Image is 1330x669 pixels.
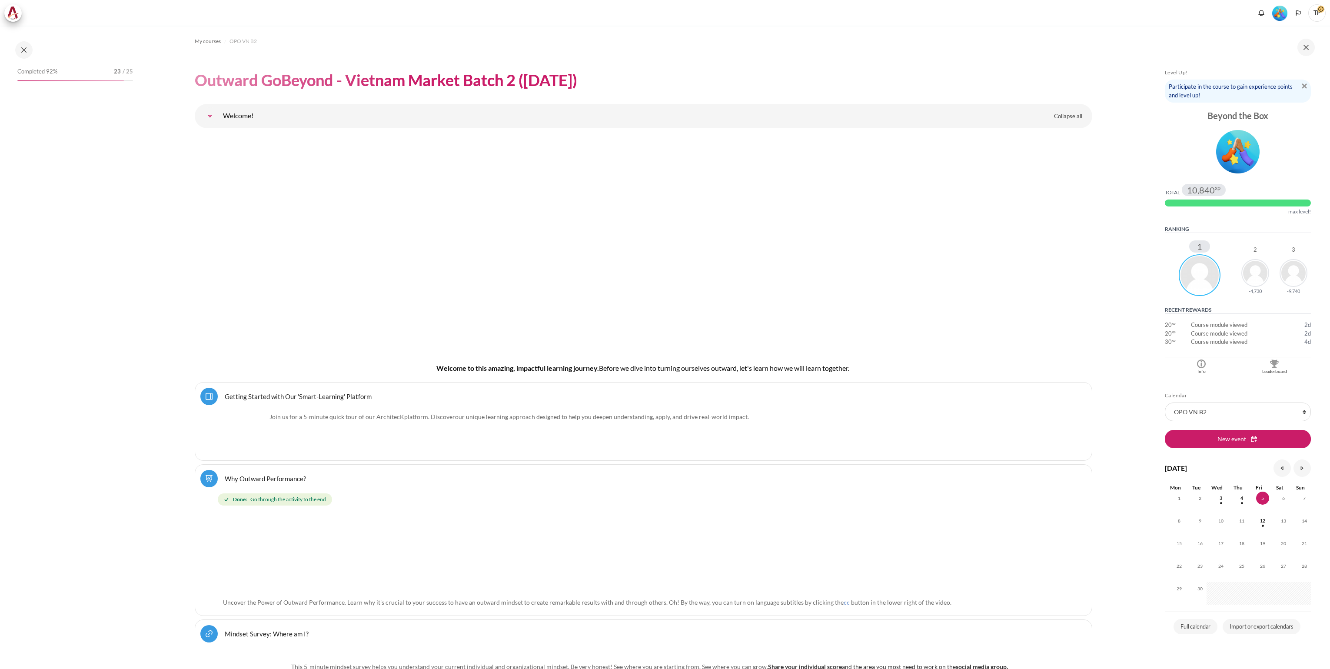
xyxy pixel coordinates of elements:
span: 27 [1277,559,1290,572]
td: Today [1248,492,1269,514]
span: 22 [1173,559,1186,572]
button: Languages [1292,7,1305,20]
span: Go through the activity to the end [250,496,326,503]
span: 3 [1214,492,1227,505]
a: Welcome! [201,107,219,125]
span: My courses [195,37,221,45]
span: 26 [1256,559,1269,572]
span: Sun [1296,484,1305,491]
img: Level #5 [1216,130,1260,173]
span: New event [1217,434,1246,443]
td: Course module viewed [1191,321,1293,330]
h5: Recent rewards [1165,306,1311,314]
img: Level #5 [1272,6,1287,21]
td: Wednesday, 3 September 2025, 5:15 PM [1293,330,1311,338]
span: 13 [1277,514,1290,527]
h4: [DATE] [1165,463,1187,473]
img: Dismiss notice [1302,83,1307,89]
a: OPO VN B2 [229,36,257,47]
td: Course module viewed [1191,338,1293,346]
span: 6 [1277,492,1290,505]
img: Architeck [7,7,19,20]
div: max level! [1288,208,1311,215]
span: 14 [1298,514,1311,527]
span: 21 [1298,537,1311,550]
span: 4 [1235,492,1248,505]
a: Import or export calendars [1223,619,1300,635]
span: 5 [1256,492,1269,505]
div: Beyond the Box [1165,110,1311,122]
a: Friday, 12 September events [1256,518,1269,523]
a: User menu [1308,4,1326,22]
span: 10 [1214,514,1227,527]
div: 10,840 [1187,186,1220,194]
span: TP [1308,4,1326,22]
a: Thursday, 4 September events [1235,496,1248,501]
nav: Navigation bar [195,34,1092,48]
span: 24 [1214,559,1227,572]
td: Wednesday, 3 September 2025, 6:39 PM [1293,321,1311,330]
span: 17 [1214,537,1227,550]
a: My courses [195,36,221,47]
a: Info [1165,357,1238,375]
span: Sat [1276,484,1283,491]
span: xp [1172,323,1176,325]
span: 20 [1165,330,1172,338]
span: 18 [1235,537,1248,550]
a: Dismiss notice [1302,82,1307,89]
span: 30 [1165,338,1172,346]
span: 28 [1298,559,1311,572]
div: Show notification window with no new notifications [1255,7,1268,20]
p: Join us for a 5-minute quick tour of our ArchitecK platform. Discover [223,412,1064,421]
span: 23 [114,67,121,76]
img: Tung Bui [1280,259,1307,287]
span: button in the lower right of the video. [851,599,951,606]
span: 15 [1173,537,1186,550]
a: Level #5 [1269,5,1291,21]
a: Architeck Architeck [4,4,26,22]
a: Full calendar [1174,619,1217,635]
span: 7 [1298,492,1311,505]
div: Info [1167,368,1236,375]
a: Why Outward Performance? [225,474,306,483]
h4: Welcome to this amazing, impactful learning journey. [223,363,1064,373]
h1: Outward GoBeyond - Vietnam Market Batch 2 ([DATE]) [195,70,577,90]
div: Level #5 [1165,127,1311,173]
span: 19 [1256,537,1269,550]
span: 29 [1173,582,1186,595]
span: 11 [1235,514,1248,527]
span: 10,840 [1187,186,1215,194]
span: Tue [1192,484,1200,491]
td: Monday, 1 September 2025, 2:07 AM [1293,338,1311,346]
div: 2 [1254,247,1257,253]
span: 25 [1235,559,1248,572]
span: 20 [1165,321,1172,330]
span: 20 [1277,537,1290,550]
span: . [455,413,749,420]
div: Total [1165,189,1180,196]
span: Uncover the Power of Outward Performance. Learn why it's crucial to your success to have an outwa... [223,599,844,606]
span: 8 [1173,514,1186,527]
img: platform logo [223,412,266,455]
span: Mon [1170,484,1181,491]
a: Getting Started with Our 'Smart-Learning' Platform [225,392,372,400]
span: 2 [1194,492,1207,505]
span: our unique learning approach designed to help you deepen understanding, apply, and drive real-wor... [455,413,748,420]
span: cc [844,599,850,606]
span: 9 [1194,514,1207,527]
span: xp [1172,339,1176,342]
img: Loan Phan To [1241,259,1269,287]
a: Collapse all [1047,109,1089,124]
div: -4,730 [1249,289,1262,293]
div: Participate in the course to gain experience points and level up! [1165,80,1311,103]
span: 12 [1256,514,1269,527]
a: Wednesday, 3 September events [1214,496,1227,501]
span: / 25 [123,67,133,76]
h5: Ranking [1165,226,1311,233]
a: Leaderboard [1238,357,1311,375]
img: Thuy Phan Thi [1179,254,1220,296]
div: 92% [17,80,124,81]
strong: Done: [233,496,247,503]
h5: Calendar [1165,392,1311,399]
div: -9,740 [1287,289,1300,293]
